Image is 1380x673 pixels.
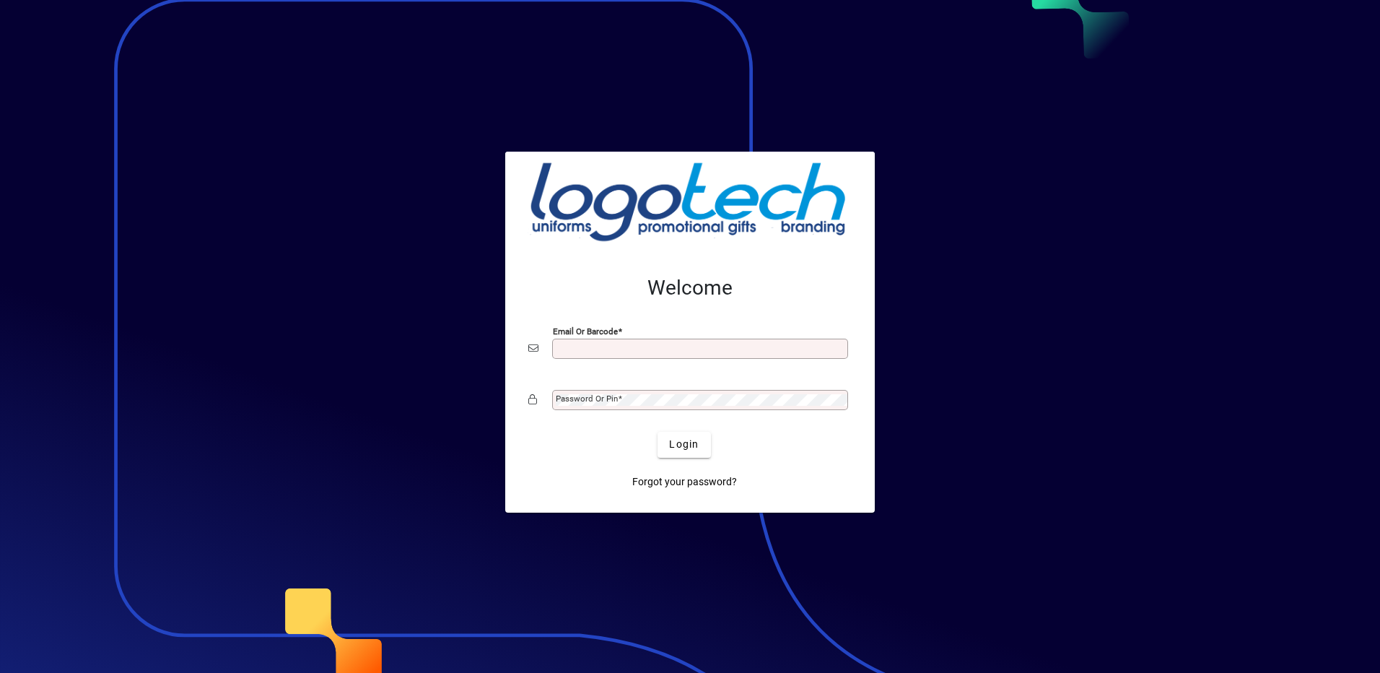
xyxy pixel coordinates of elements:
[626,469,743,495] a: Forgot your password?
[658,432,710,458] button: Login
[528,276,852,300] h2: Welcome
[669,437,699,452] span: Login
[553,326,618,336] mat-label: Email or Barcode
[632,474,737,490] span: Forgot your password?
[556,394,618,404] mat-label: Password or Pin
